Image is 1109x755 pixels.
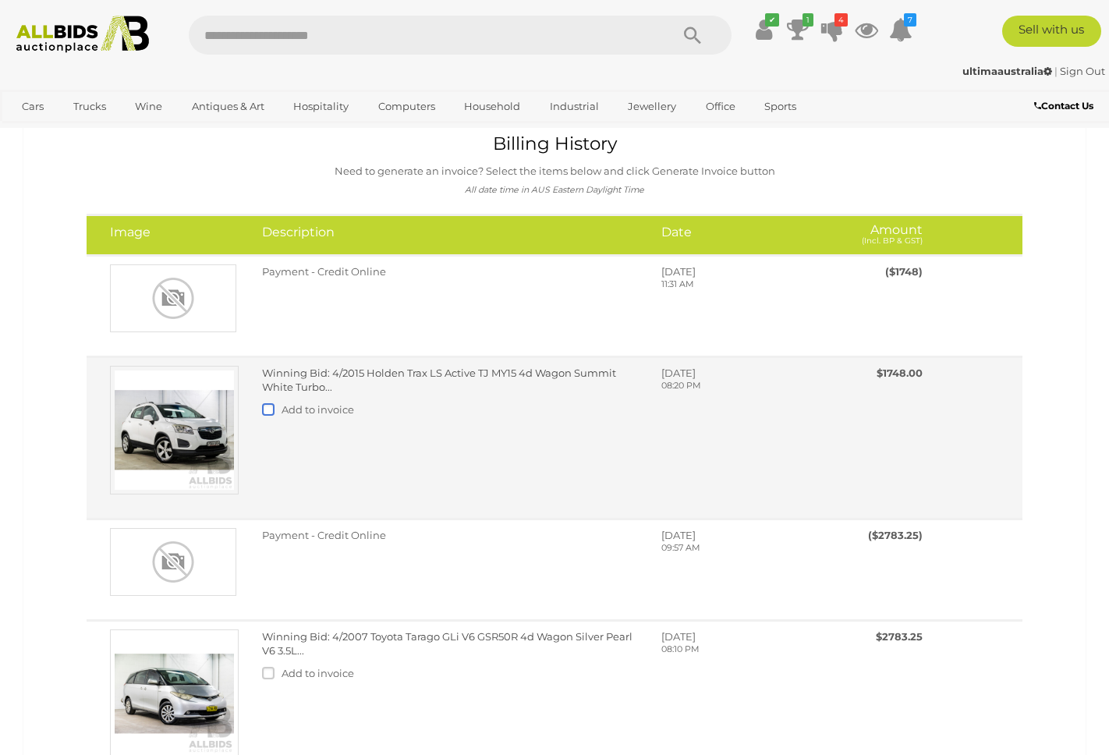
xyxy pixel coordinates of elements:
[1034,100,1093,112] b: Contact Us
[282,667,354,679] span: Add to invoice
[44,162,1065,180] p: Need to generate an invoice? Select the items below and click Generate Invoice button
[661,630,696,643] span: [DATE]
[262,630,632,658] a: Winning Bid: 4/2007 Toyota Tarago GLi V6 GSR50R 4d Wagon Silver Pearl V6 3.5L...
[465,185,644,195] i: All date time in AUS Eastern Daylight Time
[1002,16,1101,47] a: Sell with us
[110,264,236,332] img: Payment - Credit Online
[262,529,386,541] span: Payment - Credit Online
[1060,65,1105,77] a: Sign Out
[786,16,810,44] a: 1
[765,13,779,27] i: ✔
[44,134,1065,154] h1: Billing History
[661,278,809,291] p: 11:31 AM
[803,13,813,27] i: 1
[661,529,696,541] span: [DATE]
[9,16,158,53] img: Allbids.com.au
[1054,65,1058,77] span: |
[110,528,236,596] img: Payment - Credit Online
[904,13,916,27] i: 7
[661,643,809,656] p: 08:10 PM
[368,94,445,119] a: Computers
[877,367,923,379] span: $1748.00
[962,65,1052,77] strong: ultimaaustralia
[876,630,923,643] span: $2783.25
[110,366,239,494] img: Winning Bid: 4/2015 Holden Trax LS Active TJ MY15 4d Wagon Summit White Turbo...
[661,265,696,278] span: [DATE]
[618,94,686,119] a: Jewellery
[696,94,746,119] a: Office
[820,16,844,44] a: 4
[63,94,116,119] a: Trucks
[868,529,923,541] span: ($2783.25)
[262,225,638,239] h4: Description
[862,236,923,246] small: (Incl. BP & GST)
[832,225,923,244] h4: Amount
[752,16,775,44] a: ✔
[661,542,809,555] p: 09:57 AM
[661,225,809,239] h4: Date
[283,94,359,119] a: Hospitality
[110,225,239,239] h4: Image
[12,94,54,119] a: Cars
[262,265,386,278] span: Payment - Credit Online
[12,119,143,145] a: [GEOGRAPHIC_DATA]
[834,13,848,27] i: 4
[885,265,923,278] span: ($1748)
[540,94,609,119] a: Industrial
[1034,97,1097,115] a: Contact Us
[182,94,275,119] a: Antiques & Art
[454,94,530,119] a: Household
[654,16,732,55] button: Search
[661,367,696,379] span: [DATE]
[262,367,616,394] a: Winning Bid: 4/2015 Holden Trax LS Active TJ MY15 4d Wagon Summit White Turbo...
[754,94,806,119] a: Sports
[282,403,354,416] span: Add to invoice
[661,380,809,392] p: 08:20 PM
[889,16,912,44] a: 7
[962,65,1054,77] a: ultimaaustralia
[125,94,172,119] a: Wine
